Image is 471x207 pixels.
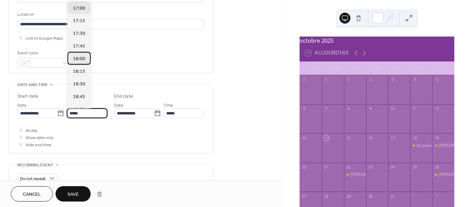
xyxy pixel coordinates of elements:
[114,93,133,100] div: End date
[17,162,54,169] span: Recurring event
[302,106,307,111] div: 6
[346,106,351,111] div: 8
[324,106,329,111] div: 7
[434,77,439,82] div: 5
[344,172,366,178] div: Les Hay Babies
[302,135,307,140] div: 13
[300,37,454,45] div: octobre 2025
[350,172,396,178] div: [PERSON_NAME] Babies
[324,135,329,140] div: 14
[73,81,85,88] span: 18:30
[438,143,470,149] div: [PERSON_NAME]
[368,77,373,82] div: 2
[346,165,351,170] div: 22
[434,194,439,199] div: 2
[438,172,470,178] div: [PERSON_NAME]
[412,194,417,199] div: 1
[73,43,85,50] span: 17:45
[67,191,79,198] span: Save
[23,191,41,198] span: Cancel
[390,106,395,111] div: 10
[346,135,351,140] div: 15
[26,134,54,141] span: Show date only
[387,61,408,75] div: ven.
[114,102,123,109] span: Date
[67,102,76,109] span: Time
[302,165,307,170] div: 20
[346,77,351,82] div: 1
[324,77,329,82] div: 30
[390,194,395,199] div: 31
[73,93,85,100] span: 18:45
[73,5,85,12] span: 17:00
[346,194,351,199] div: 29
[390,165,395,170] div: 24
[73,68,85,75] span: 18:15
[367,61,387,75] div: jeu.
[17,93,39,100] div: Start date
[17,81,48,88] span: Date and time
[325,61,346,75] div: mar.
[11,186,53,202] button: Cancel
[408,61,428,75] div: sam.
[434,135,439,140] div: 19
[73,55,85,63] span: 18:00
[416,143,457,149] div: Un phare dans la nuit
[412,77,417,82] div: 4
[20,175,46,183] span: Do not repeat
[164,102,173,109] span: Time
[434,106,439,111] div: 12
[346,61,367,75] div: mer.
[432,143,454,149] div: David Corriveau
[410,143,432,149] div: Un phare dans la nuit
[412,165,417,170] div: 25
[73,106,85,113] span: 19:00
[324,165,329,170] div: 21
[26,141,51,149] span: Hide end time
[73,17,85,25] span: 17:15
[324,194,329,199] div: 28
[434,165,439,170] div: 26
[26,127,37,134] span: All day
[305,61,325,75] div: lun.
[17,50,69,57] div: Event color
[302,194,307,199] div: 27
[302,77,307,82] div: 29
[368,165,373,170] div: 23
[17,102,27,109] span: Date
[412,106,417,111] div: 11
[368,135,373,140] div: 16
[390,77,395,82] div: 3
[432,172,454,178] div: Jérémy Demay
[368,106,373,111] div: 9
[56,186,91,202] button: Save
[412,135,417,140] div: 18
[428,61,449,75] div: dim.
[26,35,63,42] span: Link to Google Maps
[390,135,395,140] div: 17
[17,11,203,18] div: Location
[73,30,85,37] span: 17:30
[368,194,373,199] div: 30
